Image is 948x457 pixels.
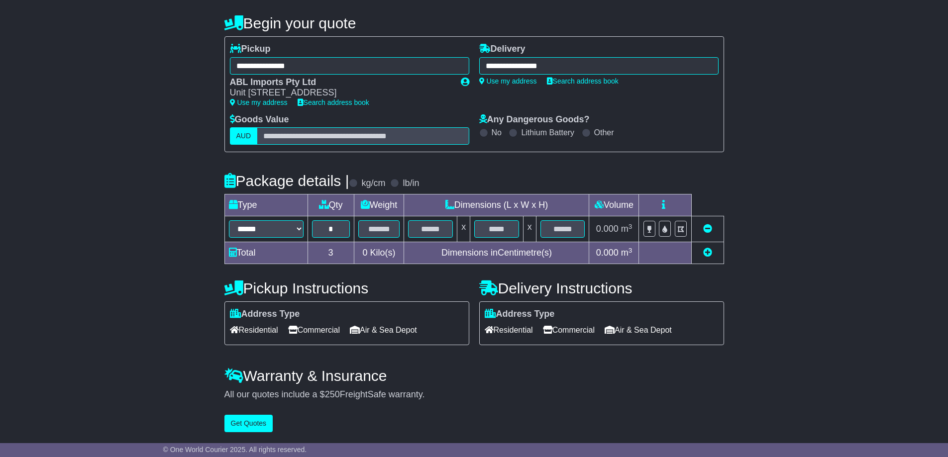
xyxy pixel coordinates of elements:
label: Delivery [479,44,526,55]
span: Commercial [288,322,340,338]
span: Residential [485,322,533,338]
td: x [457,216,470,242]
span: m [621,248,632,258]
label: Lithium Battery [521,128,574,137]
label: Any Dangerous Goods? [479,114,590,125]
span: 0.000 [596,224,619,234]
sup: 3 [629,223,632,230]
td: 3 [308,242,354,264]
a: Remove this item [703,224,712,234]
span: 0.000 [596,248,619,258]
td: Dimensions (L x W x H) [404,194,589,216]
button: Get Quotes [224,415,273,432]
label: Other [594,128,614,137]
h4: Warranty & Insurance [224,367,724,384]
div: ABL Imports Pty Ltd [230,77,451,88]
a: Search address book [547,77,619,85]
td: Kilo(s) [354,242,404,264]
span: 0 [362,248,367,258]
label: Address Type [230,309,300,320]
h4: Delivery Instructions [479,280,724,296]
a: Search address book [298,98,369,106]
label: Pickup [230,44,271,55]
label: No [492,128,502,137]
span: Residential [230,322,278,338]
span: © One World Courier 2025. All rights reserved. [163,446,307,454]
div: All our quotes include a $ FreightSafe warranty. [224,389,724,400]
td: Weight [354,194,404,216]
td: Type [224,194,308,216]
label: lb/in [403,178,419,189]
span: Commercial [543,322,595,338]
td: x [523,216,536,242]
label: kg/cm [361,178,385,189]
span: m [621,224,632,234]
td: Total [224,242,308,264]
span: Air & Sea Depot [350,322,417,338]
h4: Package details | [224,173,349,189]
label: Goods Value [230,114,289,125]
sup: 3 [629,247,632,254]
td: Dimensions in Centimetre(s) [404,242,589,264]
span: 250 [325,389,340,399]
h4: Pickup Instructions [224,280,469,296]
span: Air & Sea Depot [605,322,672,338]
td: Volume [589,194,639,216]
h4: Begin your quote [224,15,724,31]
div: Unit [STREET_ADDRESS] [230,88,451,98]
td: Qty [308,194,354,216]
a: Add new item [703,248,712,258]
label: AUD [230,127,258,145]
label: Address Type [485,309,555,320]
a: Use my address [479,77,537,85]
a: Use my address [230,98,288,106]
